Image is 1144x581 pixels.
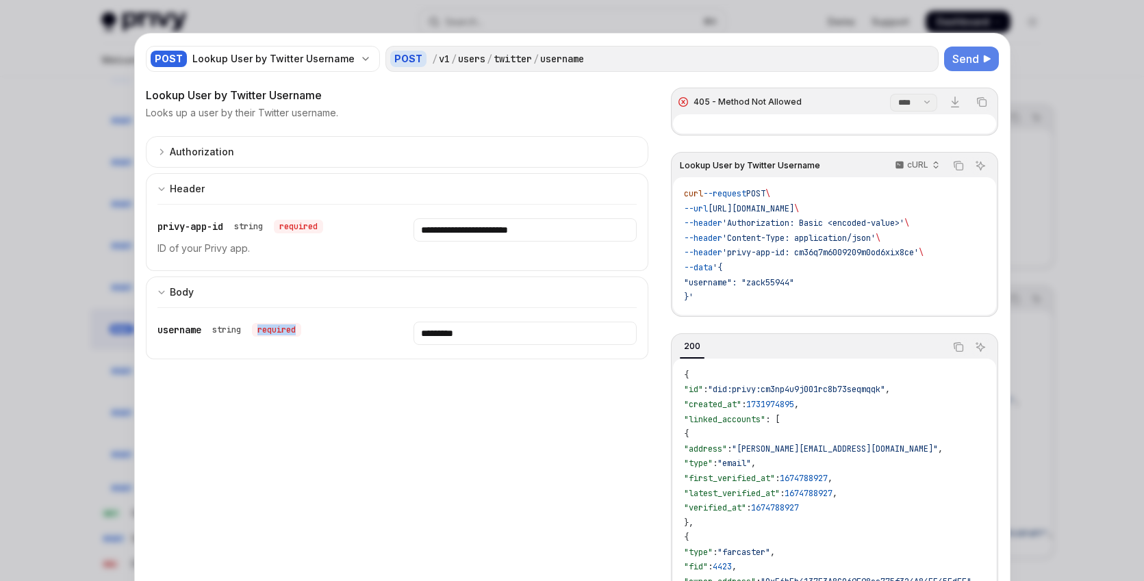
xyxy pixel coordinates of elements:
[971,338,989,356] button: Ask AI
[170,284,194,300] div: Body
[274,220,323,233] div: required
[785,488,832,499] span: 1674788927
[703,188,746,199] span: --request
[938,443,943,454] span: ,
[746,188,765,199] span: POST
[684,443,727,454] span: "address"
[684,370,689,380] span: {
[684,428,689,439] span: {
[494,52,532,66] div: twitter
[780,488,785,499] span: :
[713,561,732,572] span: 4423
[157,240,381,257] p: ID of your Privy app.
[540,52,584,66] div: username
[746,502,751,513] span: :
[414,218,637,242] input: Enter privy-app-id
[694,96,802,107] div: 405 - Method Not Allowed
[885,384,890,395] span: ,
[439,52,450,66] div: v1
[151,51,187,67] div: POST
[703,384,708,395] span: :
[146,87,649,103] div: Lookup User by Twitter Username
[414,322,637,345] input: Enter username
[684,502,746,513] span: "verified_at"
[973,93,991,111] button: Copy the contents from the code block
[157,218,323,235] div: privy-app-id
[775,473,780,484] span: :
[684,262,713,273] span: --data
[770,547,775,558] span: ,
[713,262,722,273] span: '{
[684,532,689,543] span: {
[828,473,832,484] span: ,
[907,159,928,170] p: cURL
[684,292,694,302] span: }'
[684,517,694,528] span: },
[252,323,301,337] div: required
[765,188,770,199] span: \
[684,277,794,288] span: "username": "zack55944"
[684,473,775,484] span: "first_verified_at"
[890,94,937,112] select: Select response section
[904,218,909,229] span: \
[727,443,732,454] span: :
[170,181,205,197] div: Header
[945,92,965,112] a: Download response file
[751,458,756,469] span: ,
[673,114,995,133] div: Response content
[722,218,904,229] span: 'Authorization: Basic <encoded-value>'
[684,218,722,229] span: --header
[684,384,703,395] span: "id"
[746,399,794,410] span: 1731974895
[170,144,234,160] div: Authorization
[722,247,919,258] span: 'privy-app-id: cm36q7m6009209m0od6xix8ce'
[832,488,837,499] span: ,
[684,547,713,558] span: "type"
[451,52,457,66] div: /
[876,233,880,244] span: \
[146,173,649,204] button: Expand input section
[157,322,301,338] div: username
[146,106,338,120] p: Looks up a user by their Twitter username.
[887,154,945,177] button: cURL
[533,52,539,66] div: /
[950,338,967,356] button: Copy the contents from the code block
[794,399,799,410] span: ,
[684,414,765,425] span: "linked_accounts"
[952,51,979,67] span: Send
[192,52,355,66] div: Lookup User by Twitter Username
[722,233,876,244] span: 'Content-Type: application/json'
[684,233,722,244] span: --header
[708,561,713,572] span: :
[680,338,704,354] div: 200
[157,220,223,233] span: privy-app-id
[684,488,780,499] span: "latest_verified_at"
[487,52,492,66] div: /
[146,276,649,307] button: Expand input section
[684,203,708,214] span: --url
[713,547,717,558] span: :
[971,157,989,175] button: Ask AI
[765,414,780,425] span: : [
[713,458,717,469] span: :
[390,51,427,67] div: POST
[732,561,737,572] span: ,
[684,561,708,572] span: "fid"
[717,547,770,558] span: "farcaster"
[146,44,380,73] button: POSTLookup User by Twitter Username
[794,203,799,214] span: \
[919,247,924,258] span: \
[708,203,794,214] span: [URL][DOMAIN_NAME]
[708,384,885,395] span: "did:privy:cm3np4u9j001rc8b73seqmqqk"
[684,247,722,258] span: --header
[146,136,649,168] button: Expand input section
[950,157,967,175] button: Copy the contents from the code block
[684,399,741,410] span: "created_at"
[432,52,437,66] div: /
[680,160,820,171] span: Lookup User by Twitter Username
[717,458,751,469] span: "email"
[684,458,713,469] span: "type"
[684,188,703,199] span: curl
[157,324,201,336] span: username
[741,399,746,410] span: :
